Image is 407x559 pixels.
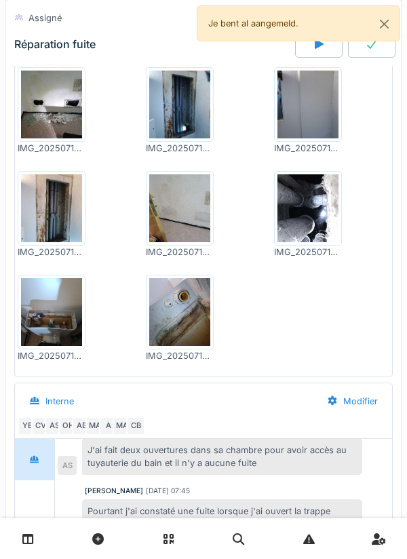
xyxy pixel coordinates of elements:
div: J'ai fait deux ouvertures dans sa chambre pour avoir accès au tuyauterie du bain et il n'y a aucu... [82,438,362,475]
img: 61bhdlwnn7r0hh6hvgzlge13cpea [21,174,82,242]
div: AS [58,456,77,475]
div: IMG_20250716_134619_175.jpg [146,349,214,362]
div: OH [58,417,77,436]
img: ycdmrxp0092jl7d1nr7z0ammqkil [21,278,82,346]
div: AB [72,417,91,436]
div: Pourtant j'ai constaté une fuite lorsque j'ai ouvert la trappe donnant accès pour la gaine techni... [82,499,362,550]
img: znfjkyc28kerh8tasyg2fu036kyo [149,71,210,138]
div: CB [126,417,145,436]
img: 8x79kk7pup4v3zu2hwhngwuy6p8m [149,174,210,242]
div: YE [18,417,37,436]
button: Close [369,6,400,42]
div: [DATE] 07:45 [146,486,190,496]
div: Réparation fuite [14,38,96,51]
div: CV [31,417,50,436]
div: IMG_20250716_111320_933.jpg [274,246,342,258]
div: AS [45,417,64,436]
div: IMG_20250716_135221_879.jpg [146,246,214,258]
img: 0xiorpq1yvtzqgxx8jk6rlyylcij [21,71,82,138]
img: n944psdd1fqhmo9ze4jx9i49uvea [277,174,338,242]
div: MA [113,417,132,436]
div: IMG_20250716_103609_989.jpg [146,142,214,155]
div: IMG_20250716_134516_175.jpg [18,349,85,362]
div: Modifier [315,389,389,414]
div: MA [85,417,104,436]
div: IMG_20250716_111233_707.jpg [18,246,85,258]
div: Je bent al aangemeld. [197,5,400,41]
div: Assigné [28,12,62,24]
div: IMG_20250716_135319_497.jpg [274,142,342,155]
div: Interne [45,395,74,408]
div: [PERSON_NAME] [85,486,143,496]
div: A [99,417,118,436]
div: IMG_20250716_125947_010.jpg [18,142,85,155]
img: yrs4htag9obugnpnyf2gednq9onk [149,278,210,346]
img: lixb0ychf3lt4y6iksgso6rjrvnw [277,71,338,138]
